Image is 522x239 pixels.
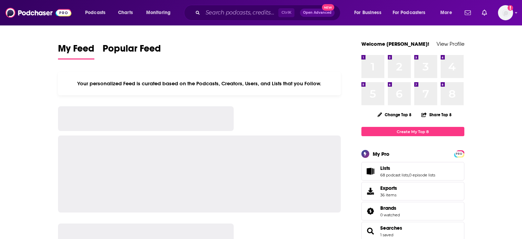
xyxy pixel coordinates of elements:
span: Podcasts [85,8,105,18]
span: Exports [364,186,378,196]
span: For Podcasters [393,8,426,18]
button: Open AdvancedNew [300,9,335,17]
a: Show notifications dropdown [479,7,490,19]
a: Create My Top 8 [361,127,464,136]
button: Share Top 8 [421,108,452,121]
span: Brands [380,205,396,211]
span: Logged in as NickG [498,5,513,20]
a: Lists [364,166,378,176]
a: Brands [364,206,378,216]
span: Charts [118,8,133,18]
span: More [440,8,452,18]
a: Searches [364,226,378,236]
a: Brands [380,205,400,211]
button: Show profile menu [498,5,513,20]
a: Lists [380,165,435,171]
span: Exports [380,185,397,191]
input: Search podcasts, credits, & more... [203,7,278,18]
a: 0 watched [380,213,400,217]
span: My Feed [58,43,94,58]
span: Brands [361,202,464,220]
a: 68 podcast lists [380,173,408,177]
a: Welcome [PERSON_NAME]! [361,41,429,47]
a: 0 episode lists [409,173,435,177]
span: Open Advanced [303,11,332,14]
span: 36 items [380,193,397,197]
div: Search podcasts, credits, & more... [190,5,347,21]
div: Your personalized Feed is curated based on the Podcasts, Creators, Users, and Lists that you Follow. [58,72,341,95]
a: PRO [455,151,463,156]
div: My Pro [373,151,390,157]
a: Charts [114,7,137,18]
span: Lists [380,165,390,171]
button: open menu [388,7,436,18]
button: open menu [80,7,114,18]
a: Exports [361,182,464,200]
button: open menu [436,7,461,18]
span: New [322,4,334,11]
span: Monitoring [146,8,171,18]
span: Lists [361,162,464,181]
button: open menu [349,7,390,18]
img: Podchaser - Follow, Share and Rate Podcasts [5,6,71,19]
span: Popular Feed [103,43,161,58]
a: 1 saved [380,232,393,237]
span: For Business [354,8,381,18]
a: Show notifications dropdown [462,7,474,19]
button: open menu [141,7,179,18]
a: Popular Feed [103,43,161,59]
img: User Profile [498,5,513,20]
a: Searches [380,225,402,231]
a: My Feed [58,43,94,59]
a: View Profile [437,41,464,47]
button: Change Top 8 [373,110,416,119]
svg: Add a profile image [508,5,513,11]
span: Ctrl K [278,8,294,17]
